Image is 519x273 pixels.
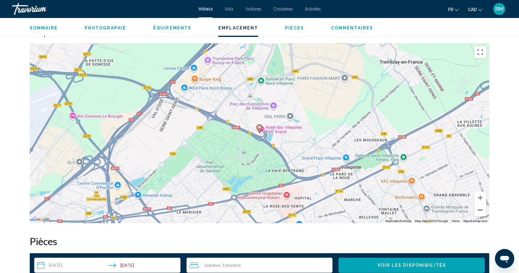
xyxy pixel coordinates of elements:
[474,192,486,204] button: Zoom in
[204,263,220,268] span: 2
[30,25,58,31] button: Sommaire
[495,249,514,268] iframe: Button to launch messaging window
[199,7,213,11] a: Hôtels
[30,25,58,30] span: Sommaire
[448,5,459,14] button: Change language
[338,258,485,273] button: Voir les disponibilités
[245,7,261,11] a: Voitures
[34,258,181,273] button: Check-in date: Nov 28, 2025 Check-out date: Dec 1, 2025
[225,7,233,11] a: Vols
[491,3,507,15] button: User Menu
[218,25,258,31] button: Emplacement
[305,7,321,11] a: Activités
[85,25,126,31] button: Photographie
[331,25,373,31] button: Commentaires
[153,25,191,31] button: Équipements
[225,262,241,268] span: Chambre
[468,5,482,14] button: Change currency
[451,219,460,223] a: Terms (opens in new tab)
[206,262,220,268] span: Adultes
[468,7,477,12] span: CAD
[495,6,503,12] span: RM
[474,46,486,58] button: Toggle fullscreen view
[153,25,191,30] span: Équipements
[331,25,373,30] span: Commentaires
[285,25,304,31] button: Pièces
[31,215,51,223] img: Google
[415,219,448,223] span: Map data ©2025 Google
[448,7,453,12] span: fr
[85,25,126,30] span: Photographie
[386,219,411,223] button: Keyboard shortcuts
[463,219,487,223] a: Report a map error
[218,25,258,30] span: Emplacement
[30,235,489,247] h2: Pièces
[12,3,193,15] a: Travorium
[285,25,304,30] span: Pièces
[378,263,446,268] span: Voir les disponibilités
[31,215,51,223] a: Open this area in Google Maps (opens a new window)
[34,258,485,273] div: Search widget
[273,7,293,11] a: Croisières
[474,204,486,216] button: Zoom out
[220,263,241,268] span: , 1
[187,258,333,273] button: Travelers: 2 adults, 0 children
